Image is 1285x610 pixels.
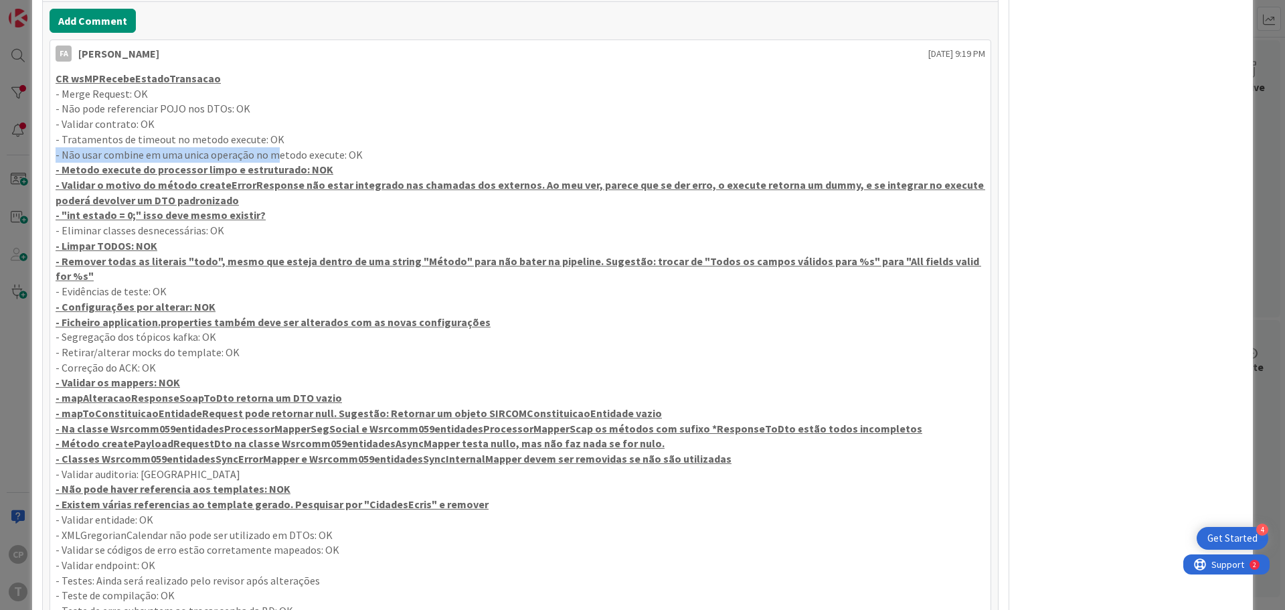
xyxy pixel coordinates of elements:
[1207,532,1258,545] div: Get Started
[56,467,985,482] p: - Validar auditoria: [GEOGRAPHIC_DATA]
[56,588,985,603] p: - Teste de compilação: OK
[1256,524,1268,536] div: 4
[1197,527,1268,550] div: Open Get Started checklist, remaining modules: 4
[928,47,985,61] span: [DATE] 9:19 PM
[50,9,136,33] button: Add Comment
[56,72,221,85] u: CR wsMPRecebeEstadoTransacao
[56,498,489,511] u: - Existem várias referencias ao template gerado. Pesquisar por "CidadesEcris" e remover
[56,360,985,376] p: - Correção do ACK: OK
[56,437,665,450] u: - Método createPayloadRequestDto na classe Wsrcomm059entidadesAsyncMapper testa nullo, mas não fa...
[56,223,985,238] p: - Eliminar classes desnecessárias: OK
[56,345,985,360] p: - Retirar/alterar mocks do template: OK
[56,422,922,435] u: - Na classe Wsrcomm059entidadesProcessorMapperSegSocial e Wsrcomm059entidadesProcessorMapperScap ...
[56,86,985,102] p: - Merge Request: OK
[56,254,981,283] u: - Remover todas as literais "todo", mesmo que esteja dentro de uma string "Método" para não bater...
[56,528,985,543] p: - XMLGregorianCalendar não pode ser utilizado em DTOs: OK
[56,558,985,573] p: - Validar endpoint: OK
[56,208,266,222] u: - "int estado = 0;" isso deve mesmo existir?
[56,329,985,345] p: - Segregação dos tópicos kafka: OK
[56,406,662,420] u: - mapToConstituicaoEntidadeRequest pode retornar null. Sugestão: Retornar um objeto SIRCOMConstit...
[56,542,985,558] p: - Validar se códigos de erro estão corretamente mapeados: OK
[56,117,985,132] p: - Validar contrato: OK
[56,391,342,404] u: - mapAlteracaoResponseSoapToDto retorna um DTO vazio
[56,315,491,329] u: - Ficheiro application.properties também deve ser alterados com as novas configurações
[56,147,985,163] p: - Não usar combine em uma unica operação no metodo execute: OK
[70,5,73,16] div: 2
[56,452,732,465] u: - Classes Wsrcomm059entidadesSyncErrorMapper e Wsrcomm059entidadesSyncInternalMapper devem ser re...
[56,178,986,207] u: - Validar o motivo do método createErrorResponse não estar integrado nas chamadas dos externos. A...
[28,2,61,18] span: Support
[56,101,985,117] p: - Não pode referenciar POJO nos DTOs: OK
[56,239,157,252] u: - Limpar TODOS: NOK
[56,284,985,299] p: - Evidências de teste: OK
[56,482,290,495] u: - Não pode haver referencia aos templates: NOK
[56,163,333,176] u: - Metodo execute do processor limpo e estruturado: NOK
[56,300,216,313] u: - Configurações por alterar: NOK
[56,46,72,62] div: FA
[56,376,180,389] u: - Validar os mappers: NOK
[56,573,985,589] p: - Testes: Ainda será realizado pelo revisor após alterações
[78,46,159,62] div: [PERSON_NAME]
[56,132,985,147] p: - Tratamentos de timeout no metodo execute: OK
[56,512,985,528] p: - Validar entidade: OK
